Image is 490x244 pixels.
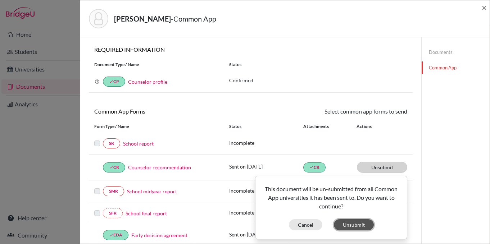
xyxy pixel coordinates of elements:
[89,123,224,130] div: Form Type / Name
[309,165,314,169] i: done
[109,233,113,237] i: done
[103,208,123,218] a: SFR
[357,162,407,173] a: Unsubmit
[261,185,401,211] p: This document will be un-submitted from all Common App universities it has been sent to. Do you w...
[123,140,154,147] a: School report
[482,2,487,13] span: ×
[289,219,322,230] button: Cancel
[303,162,326,172] a: doneCR
[103,77,125,87] a: doneCP
[224,61,413,68] div: Status
[109,79,113,84] i: done
[251,107,413,116] div: Select common app forms to send
[303,123,348,130] div: Attachments
[348,123,393,130] div: Actions
[482,3,487,12] button: Close
[128,79,167,85] a: Counselor profile
[89,61,224,68] div: Document Type / Name
[103,186,124,196] a: SMR
[229,77,407,84] p: Confirmed
[229,209,303,216] p: Incomplete
[131,231,187,239] a: Early decision agreement
[334,219,374,230] button: Unsubmit
[229,187,303,194] p: Incomplete
[229,123,303,130] div: Status
[229,231,303,238] p: Sent on [DATE]
[114,14,171,23] strong: [PERSON_NAME]
[89,108,251,115] h6: Common App Forms
[103,138,120,148] a: SR
[128,164,191,171] a: Counselor recommendation
[103,230,128,240] a: doneEDA
[171,14,216,23] span: - Common App
[103,162,125,172] a: doneCR
[422,46,490,59] a: Documents
[89,46,413,53] h6: REQUIRED INFORMATION
[126,210,167,217] a: School final report
[229,163,303,170] p: Sent on [DATE]
[127,188,177,195] a: School midyear report
[109,165,113,169] i: done
[229,139,303,147] p: Incomplete
[422,61,490,74] a: Common App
